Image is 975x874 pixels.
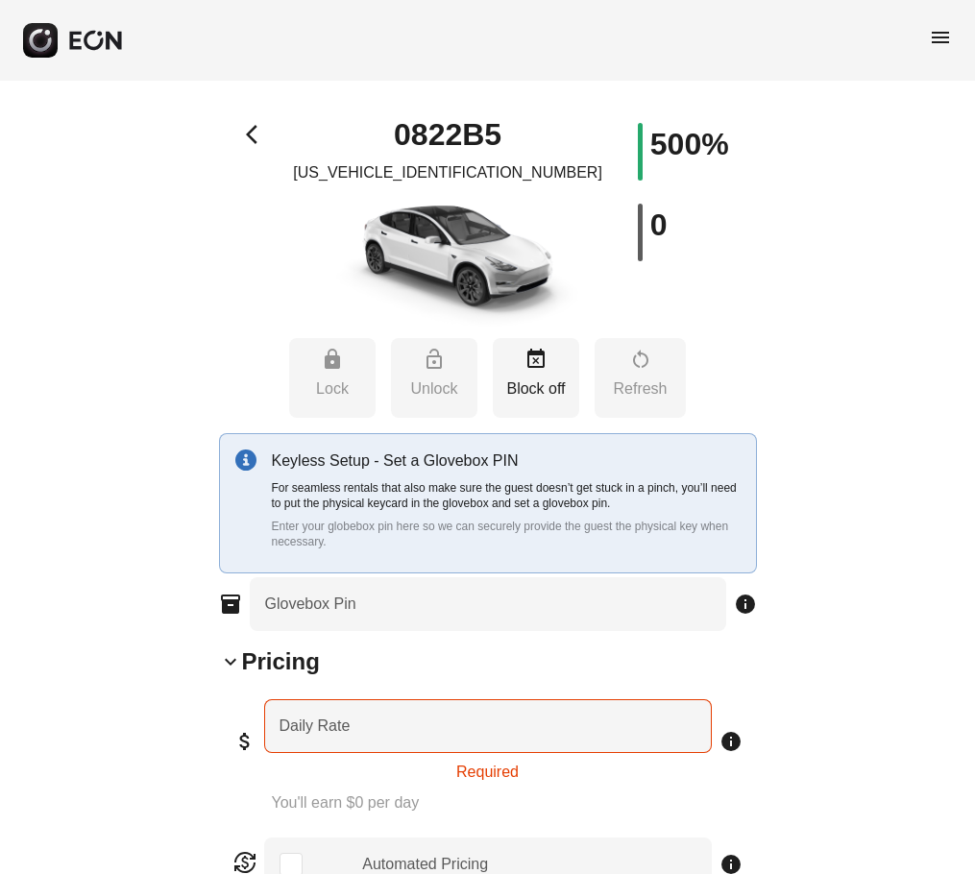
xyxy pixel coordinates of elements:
p: You'll earn $0 per day [272,791,743,814]
span: menu [929,26,952,49]
p: Enter your globebox pin here so we can securely provide the guest the physical key when necessary. [272,519,741,549]
span: attach_money [233,730,256,753]
span: inventory_2 [219,593,242,616]
h1: 0822B5 [394,123,501,146]
img: info [235,449,256,471]
span: arrow_back_ios [246,123,269,146]
label: Glovebox Pin [265,593,356,616]
p: For seamless rentals that also make sure the guest doesn’t get stuck in a pinch, you’ll need to p... [272,480,741,511]
button: Block off [493,338,579,418]
span: info [734,593,757,616]
h1: 0 [650,213,668,236]
span: keyboard_arrow_down [219,650,242,673]
span: event_busy [524,348,548,371]
p: Block off [502,377,570,401]
p: Keyless Setup - Set a Glovebox PIN [272,449,741,473]
p: [US_VEHICLE_IDENTIFICATION_NUMBER] [293,161,602,184]
img: car [313,192,582,327]
div: Required [264,753,712,784]
span: info [719,730,743,753]
span: currency_exchange [233,851,256,874]
h1: 500% [650,133,729,156]
h2: Pricing [242,646,320,677]
label: Daily Rate [280,715,351,738]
